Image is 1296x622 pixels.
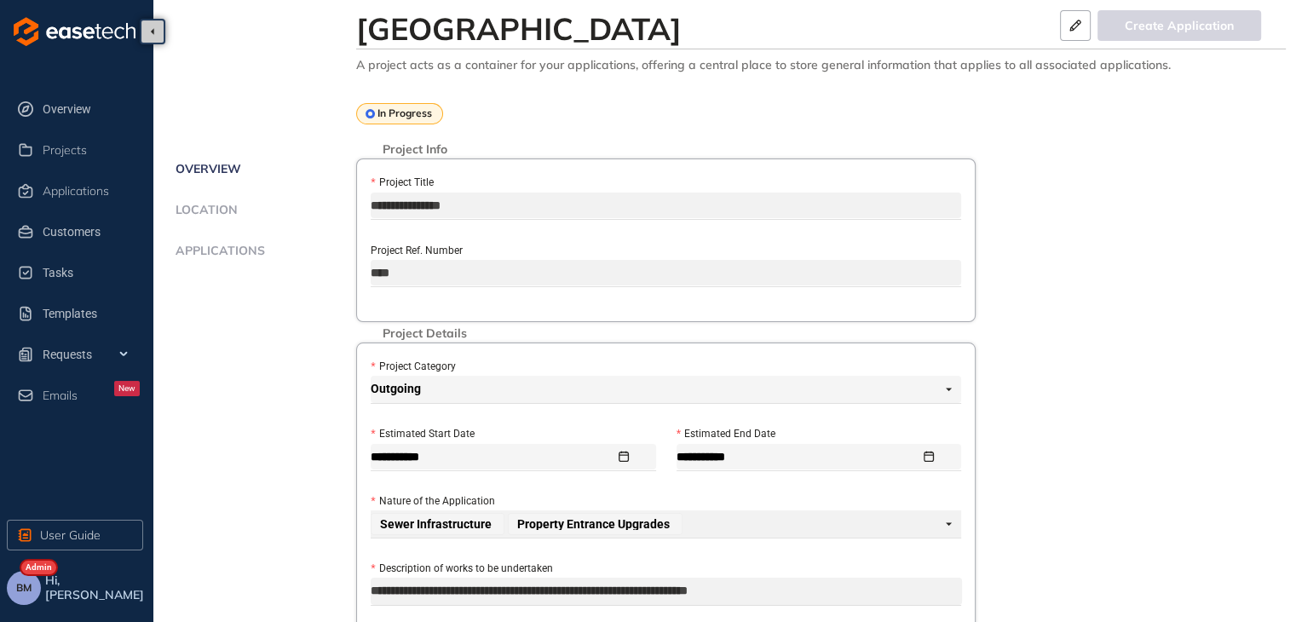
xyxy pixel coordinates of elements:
[371,260,961,285] input: Project Ref. Number
[371,513,504,535] span: Sewer Infrastructure
[371,447,615,466] input: Estimated Start Date
[508,513,683,535] span: Property Entrance Upgrades
[374,326,475,341] span: Project Details
[356,10,682,47] div: [GEOGRAPHIC_DATA]
[114,381,140,396] div: New
[677,426,775,442] label: Estimated End Date
[374,142,456,157] span: Project Info
[371,376,952,403] span: Outgoing
[371,243,463,259] label: Project Ref. Number
[371,193,961,218] input: Project Title
[380,518,492,530] span: Sewer Infrastructure
[43,256,140,290] span: Tasks
[43,184,109,199] span: Applications
[371,493,494,510] label: Nature of the Application
[371,561,552,577] label: Description of works to be undertaken
[14,17,135,46] img: logo
[7,571,41,605] button: BM
[43,297,140,331] span: Templates
[40,526,101,544] span: User Guide
[517,518,670,530] span: Property Entrance Upgrades
[377,107,432,119] span: In Progress
[371,578,962,605] textarea: Description of works to be undertaken
[170,203,238,217] span: Location
[43,337,140,371] span: Requests
[7,520,143,550] button: User Guide
[371,175,433,191] label: Project Title
[43,215,140,249] span: Customers
[16,582,32,594] span: BM
[170,162,241,176] span: Overview
[43,143,87,158] span: Projects
[371,359,455,375] label: Project Category
[371,426,474,442] label: Estimated Start Date
[356,58,1286,72] div: A project acts as a container for your applications, offering a central place to store general in...
[43,92,140,126] span: Overview
[45,573,147,602] span: Hi, [PERSON_NAME]
[43,389,78,403] span: Emails
[170,244,265,258] span: Applications
[677,447,921,466] input: Estimated End Date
